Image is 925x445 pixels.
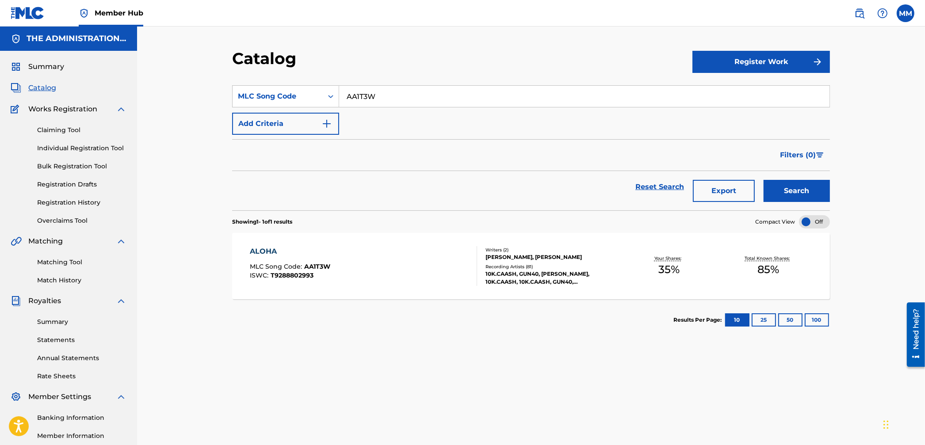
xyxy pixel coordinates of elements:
[250,271,271,279] span: ISWC :
[693,180,755,202] button: Export
[116,296,126,306] img: expand
[37,431,126,441] a: Member Information
[485,263,619,270] div: Recording Artists ( 81 )
[877,8,888,19] img: help
[95,8,143,18] span: Member Hub
[28,61,64,72] span: Summary
[305,262,331,270] span: AA1T3W
[238,91,317,102] div: MLC Song Code
[745,255,792,262] p: Total Known Shares:
[37,335,126,345] a: Statements
[116,392,126,402] img: expand
[881,403,925,445] iframe: Chat Widget
[232,113,339,135] button: Add Criteria
[37,162,126,171] a: Bulk Registration Tool
[79,8,89,19] img: Top Rightsholder
[232,218,292,226] p: Showing 1 - 1 of 1 results
[27,34,126,44] h5: THE ADMINISTRATION MP INC
[11,296,21,306] img: Royalties
[250,262,305,270] span: MLC Song Code :
[11,83,21,93] img: Catalog
[232,233,830,299] a: ALOHAMLC Song Code:AA1T3WISWC:T9288802993Writers (2)[PERSON_NAME], [PERSON_NAME]Recording Artists...
[851,4,868,22] a: Public Search
[755,218,795,226] span: Compact View
[37,144,126,153] a: Individual Registration Tool
[11,34,21,44] img: Accounts
[37,198,126,207] a: Registration History
[11,61,64,72] a: SummarySummary
[658,262,680,278] span: 35 %
[37,317,126,327] a: Summary
[673,316,724,324] p: Results Per Page:
[485,270,619,286] div: 10K.CAASH, GUN40, [PERSON_NAME], 10K.CAASH, 10K.CAASH, GUN40, [PERSON_NAME], 10K.CAASH, 10K.CAASH
[812,57,823,67] img: f7272a7cc735f4ea7f67.svg
[485,253,619,261] div: [PERSON_NAME], [PERSON_NAME]
[780,150,816,160] span: Filters ( 0 )
[816,152,824,158] img: filter
[28,83,56,93] span: Catalog
[28,236,63,247] span: Matching
[37,354,126,363] a: Annual Statements
[897,4,914,22] div: User Menu
[805,313,829,327] button: 100
[764,180,830,202] button: Search
[321,118,332,129] img: 9d2ae6d4665cec9f34b9.svg
[752,313,776,327] button: 25
[116,104,126,114] img: expand
[37,258,126,267] a: Matching Tool
[28,392,91,402] span: Member Settings
[11,83,56,93] a: CatalogCatalog
[37,180,126,189] a: Registration Drafts
[11,104,22,114] img: Works Registration
[778,313,803,327] button: 50
[37,276,126,285] a: Match History
[271,271,314,279] span: T9288802993
[900,299,925,370] iframe: Resource Center
[631,177,688,197] a: Reset Search
[757,262,779,278] span: 85 %
[775,144,830,166] button: Filters (0)
[11,7,45,19] img: MLC Logo
[654,255,684,262] p: Your Shares:
[37,413,126,422] a: Banking Information
[485,247,619,253] div: Writers ( 2 )
[874,4,891,22] div: Help
[11,392,21,402] img: Member Settings
[37,372,126,381] a: Rate Sheets
[692,51,830,73] button: Register Work
[854,8,865,19] img: search
[116,236,126,247] img: expand
[37,216,126,225] a: Overclaims Tool
[232,85,830,210] form: Search Form
[232,49,301,68] h2: Catalog
[250,246,331,257] div: ALOHA
[725,313,749,327] button: 10
[883,411,889,438] div: Drag
[28,104,97,114] span: Works Registration
[11,61,21,72] img: Summary
[28,296,61,306] span: Royalties
[11,236,22,247] img: Matching
[37,126,126,135] a: Claiming Tool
